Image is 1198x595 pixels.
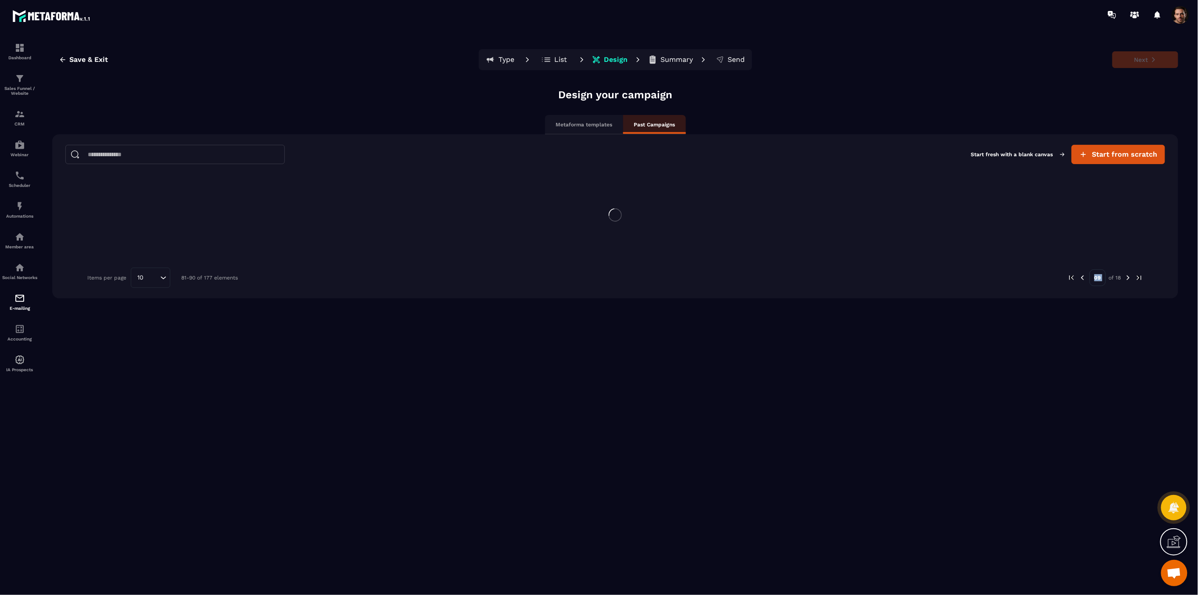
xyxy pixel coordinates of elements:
p: Social Networks [2,275,37,280]
img: formation [14,43,25,53]
p: Sales Funnel / Website [2,86,37,96]
a: formationformationCRM [2,102,37,133]
p: E-mailing [2,306,37,311]
a: formationformationDashboard [2,36,37,67]
a: Mở cuộc trò chuyện [1161,560,1187,586]
span: Save & Exit [69,55,108,64]
p: List [555,55,567,64]
p: 09 [1090,269,1106,286]
img: automations [14,355,25,365]
img: email [14,293,25,304]
a: automationsautomationsAutomations [2,194,37,225]
span: 10 [134,273,147,283]
a: formationformationSales Funnel / Website [2,67,37,102]
img: automations [14,232,25,242]
button: Summary [646,51,696,68]
button: List [535,51,574,68]
img: scheduler [14,170,25,181]
img: prev [1068,274,1076,282]
p: Scheduler [2,183,37,188]
p: Send [728,55,745,64]
p: Summary [661,55,693,64]
div: Search for option [131,268,170,288]
p: Type [499,55,514,64]
img: automations [14,140,25,150]
p: Design [604,55,628,64]
p: Metaforma templates [556,121,612,128]
img: logo [12,8,91,24]
a: emailemailE-mailing [2,287,37,317]
img: social-network [14,262,25,273]
img: formation [14,73,25,84]
img: next [1124,274,1132,282]
img: prev [1079,274,1087,282]
img: next [1135,274,1143,282]
button: Send [711,51,750,68]
p: Member area [2,244,37,249]
p: CRM [2,122,37,126]
a: accountantaccountantAccounting [2,317,37,348]
p: of 18 [1109,274,1121,281]
button: Design [589,51,631,68]
a: automationsautomationsMember area [2,225,37,256]
img: automations [14,201,25,211]
p: Start fresh with a blank canvas [971,151,1065,158]
img: formation [14,109,25,119]
span: Start from scratch [1092,150,1158,159]
img: accountant [14,324,25,334]
a: automationsautomationsWebinar [2,133,37,164]
button: Type [481,51,520,68]
p: Past Campaigns [634,121,675,128]
input: Search for option [147,273,158,283]
p: Automations [2,214,37,219]
p: Accounting [2,337,37,341]
p: Design your campaign [558,88,672,102]
p: Webinar [2,152,37,157]
a: schedulerschedulerScheduler [2,164,37,194]
button: Save & Exit [52,52,115,68]
p: Items per page [87,275,126,281]
p: 81-90 of 177 elements [181,275,238,281]
button: Start from scratch [1072,145,1165,164]
a: social-networksocial-networkSocial Networks [2,256,37,287]
p: Dashboard [2,55,37,60]
p: IA Prospects [2,367,37,372]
